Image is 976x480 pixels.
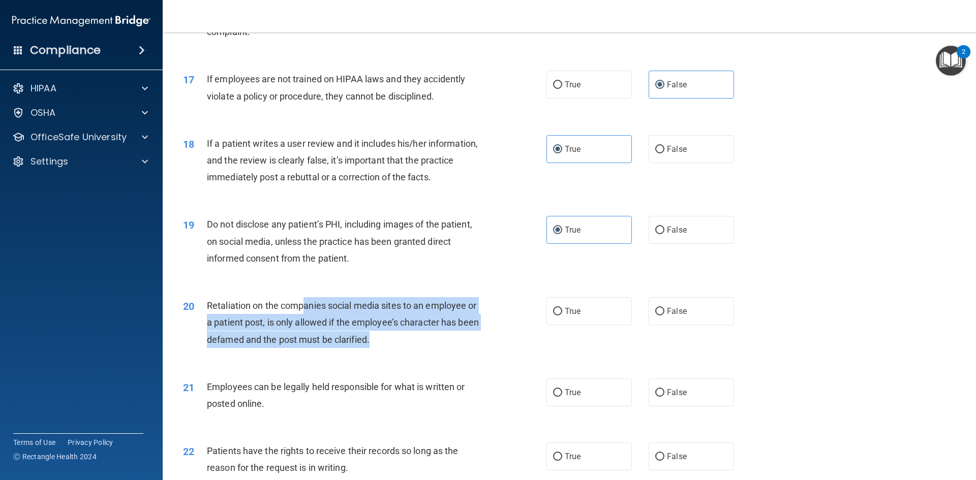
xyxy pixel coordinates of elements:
[207,381,465,409] span: Employees can be legally held responsible for what is written or posted online.
[183,445,194,458] span: 22
[565,144,581,154] span: True
[655,308,664,315] input: False
[553,389,562,397] input: True
[207,138,478,182] span: If a patient writes a user review and it includes his/her information, and the review is clearly ...
[207,300,479,344] span: Retaliation on the companies social media sites to an employee or a patient post, is only allowed...
[667,144,687,154] span: False
[207,219,472,263] span: Do not disclose any patient’s PHI, including images of the patient, on social media, unless the p...
[655,146,664,153] input: False
[565,225,581,235] span: True
[667,306,687,316] span: False
[30,107,56,119] p: OSHA
[207,445,458,473] span: Patients have the rights to receive their records so long as the reason for the request is in wri...
[667,80,687,89] span: False
[655,453,664,461] input: False
[12,11,150,31] img: PMB logo
[553,453,562,461] input: True
[553,81,562,89] input: True
[962,52,965,65] div: 2
[553,146,562,153] input: True
[565,452,581,461] span: True
[553,227,562,234] input: True
[667,452,687,461] span: False
[207,74,465,101] span: If employees are not trained on HIPAA laws and they accidently violate a policy or procedure, the...
[800,408,964,449] iframe: Drift Widget Chat Controller
[667,225,687,235] span: False
[565,80,581,89] span: True
[936,46,966,76] button: Open Resource Center, 2 new notifications
[667,388,687,397] span: False
[13,437,55,447] a: Terms of Use
[30,43,101,57] h4: Compliance
[655,227,664,234] input: False
[183,219,194,231] span: 19
[565,306,581,316] span: True
[183,381,194,394] span: 21
[655,389,664,397] input: False
[12,131,148,143] a: OfficeSafe University
[68,437,113,447] a: Privacy Policy
[183,300,194,312] span: 20
[12,107,148,119] a: OSHA
[12,155,148,168] a: Settings
[30,131,127,143] p: OfficeSafe University
[13,452,97,462] span: Ⓒ Rectangle Health 2024
[655,81,664,89] input: False
[30,82,56,94] p: HIPAA
[12,82,148,94] a: HIPAA
[183,74,194,86] span: 17
[183,138,194,150] span: 18
[553,308,562,315] input: True
[30,155,68,168] p: Settings
[565,388,581,397] span: True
